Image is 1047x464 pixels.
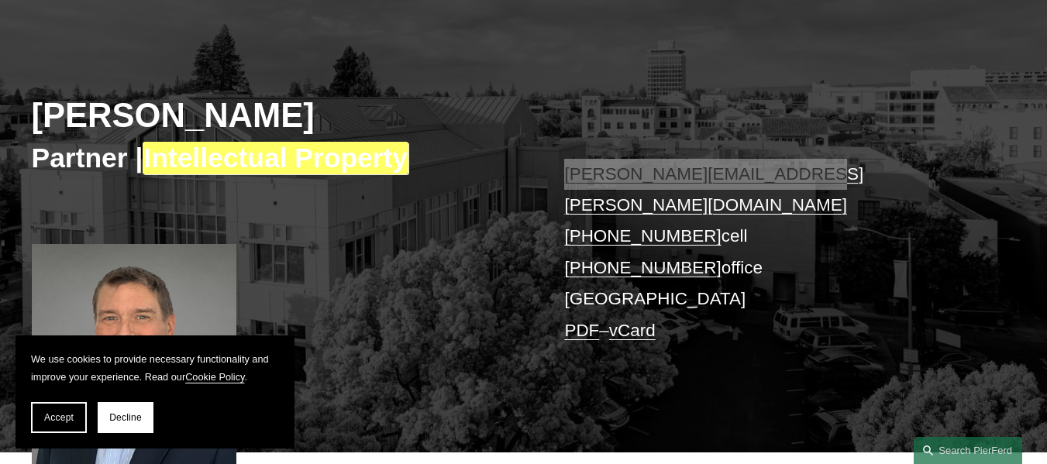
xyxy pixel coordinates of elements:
[564,159,974,347] p: cell office [GEOGRAPHIC_DATA] –
[564,164,863,215] a: [PERSON_NAME][EMAIL_ADDRESS][PERSON_NAME][DOMAIN_NAME]
[31,402,87,433] button: Accept
[564,258,721,277] a: [PHONE_NUMBER]
[564,321,599,340] a: PDF
[109,412,142,423] span: Decline
[44,412,74,423] span: Accept
[185,371,244,383] a: Cookie Policy
[31,351,279,387] p: We use cookies to provide necessary functionality and improve your experience. Read our .
[143,142,408,174] em: Intellectual Property
[32,142,524,176] h3: Partner |
[32,95,524,136] h2: [PERSON_NAME]
[564,226,721,246] a: [PHONE_NUMBER]
[609,321,656,340] a: vCard
[98,402,153,433] button: Decline
[914,437,1022,464] a: Search this site
[15,335,294,449] section: Cookie banner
